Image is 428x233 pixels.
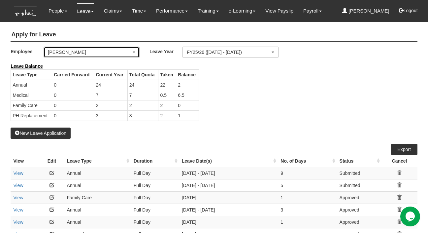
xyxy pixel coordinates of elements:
[176,100,199,110] td: 0
[131,216,179,228] td: Full Day
[158,110,176,121] td: 2
[11,63,43,69] b: Leave Balance
[11,69,52,80] th: Leave Type
[52,90,94,100] td: 0
[13,171,23,176] a: View
[176,110,199,121] td: 1
[52,110,94,121] td: 0
[158,100,176,110] td: 2
[127,69,158,80] th: Total Quota
[104,3,122,19] a: Claims
[132,3,146,19] a: Time
[394,3,422,19] button: Logout
[337,167,382,179] td: Submitted
[11,80,52,90] td: Annual
[52,80,94,90] td: 0
[303,3,322,19] a: Payroll
[127,90,158,100] td: 7
[337,204,382,216] td: Approved
[400,207,421,226] iframe: chat widget
[278,216,337,228] td: 1
[44,47,140,58] button: [PERSON_NAME]
[11,155,39,167] th: View
[176,69,199,80] th: Balance
[39,155,64,167] th: Edit
[64,179,131,191] td: Annual
[131,167,179,179] td: Full Day
[48,49,131,56] div: [PERSON_NAME]
[64,204,131,216] td: Annual
[94,69,127,80] th: Current Year
[278,204,337,216] td: 3
[156,3,188,19] a: Performance
[187,49,270,56] div: FY25/26 ([DATE] - [DATE])
[64,155,131,167] th: Leave Type : activate to sort column ascending
[13,195,23,200] a: View
[127,80,158,90] td: 24
[179,216,278,228] td: [DATE]
[94,110,127,121] td: 3
[13,219,23,225] a: View
[337,216,382,228] td: Approved
[131,191,179,204] td: Full Day
[278,191,337,204] td: 1
[94,90,127,100] td: 7
[52,100,94,110] td: 0
[52,69,94,80] th: Carried Forward
[149,47,182,56] label: Leave Year
[94,80,127,90] td: 24
[64,216,131,228] td: Annual
[13,207,23,213] a: View
[49,3,67,19] a: People
[278,155,337,167] th: No. of Days : activate to sort column ascending
[127,110,158,121] td: 3
[176,80,199,90] td: 2
[131,204,179,216] td: Full Day
[127,100,158,110] td: 2
[179,179,278,191] td: [DATE] - [DATE]
[265,3,293,19] a: View Payslip
[278,179,337,191] td: 5
[158,90,176,100] td: 0.5
[342,3,389,19] a: [PERSON_NAME]
[182,47,279,58] button: FY25/26 ([DATE] - [DATE])
[179,167,278,179] td: [DATE] - [DATE]
[11,110,52,121] td: PH Replacement
[337,155,382,167] th: Status : activate to sort column ascending
[158,80,176,90] td: 22
[11,90,52,100] td: Medical
[64,191,131,204] td: Family Care
[131,179,179,191] td: Full Day
[179,204,278,216] td: [DATE] - [DATE]
[77,3,94,19] a: Leave
[179,155,278,167] th: Leave Date(s) : activate to sort column ascending
[11,28,417,42] h4: Apply for Leave
[198,3,219,19] a: Training
[391,144,417,155] a: Export
[337,191,382,204] td: Approved
[11,47,44,56] label: Employee
[337,179,382,191] td: Submitted
[64,167,131,179] td: Annual
[229,3,256,19] a: e-Learning
[11,128,71,139] button: New Leave Application
[131,155,179,167] th: Duration : activate to sort column ascending
[94,100,127,110] td: 2
[158,69,176,80] th: Taken
[13,183,23,188] a: View
[176,90,199,100] td: 6.5
[278,167,337,179] td: 9
[179,191,278,204] td: [DATE]
[381,155,417,167] th: Cancel
[11,100,52,110] td: Family Care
